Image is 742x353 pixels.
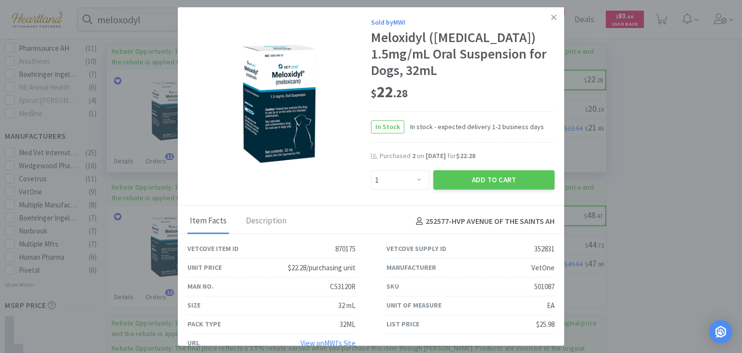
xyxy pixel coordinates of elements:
[340,319,356,330] div: 32ML
[335,243,356,255] div: 870175
[404,121,544,132] span: In stock - expected delivery 1-2 business days
[371,121,404,133] span: In Stock
[536,319,555,330] div: $25.98
[380,151,555,161] div: Purchased on for
[187,300,200,310] div: Size
[371,17,555,28] div: Sold by MWI
[371,29,555,78] div: Meloxidyl ([MEDICAL_DATA]) 1.5mg/mL Oral Suspension for Dogs, 32mL
[433,170,555,190] button: Add to Cart
[239,41,319,166] img: 026e3447ecaa49e8ad629949d0aef730_352831.png
[243,209,289,234] div: Description
[288,262,356,274] div: $22.28/purchasing unit
[412,215,555,228] h4: 252577 - HVP AVENUE OF THE SAINTS AH
[187,262,222,273] div: Unit Price
[534,281,555,293] div: 501087
[386,319,419,329] div: List Price
[371,82,408,102] span: 22
[187,209,229,234] div: Item Facts
[547,300,555,311] div: EA
[386,300,442,310] div: Unit of Measure
[371,87,377,100] span: $
[187,243,239,254] div: Vetcove Item ID
[330,281,356,293] div: C53120R
[187,319,221,329] div: Pack Type
[412,151,415,160] span: 2
[534,243,555,255] div: 352831
[456,151,475,160] span: $22.28
[709,320,732,343] div: Open Intercom Messenger
[531,262,555,274] div: VetOne
[393,87,408,100] span: . 28
[187,281,214,292] div: Man No.
[386,262,436,273] div: Manufacturer
[426,151,446,160] span: [DATE]
[386,281,399,292] div: SKU
[386,243,446,254] div: Vetcove Supply ID
[300,338,356,348] a: View onMWI's Site
[187,338,200,348] div: URL
[338,300,356,311] div: 32 mL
